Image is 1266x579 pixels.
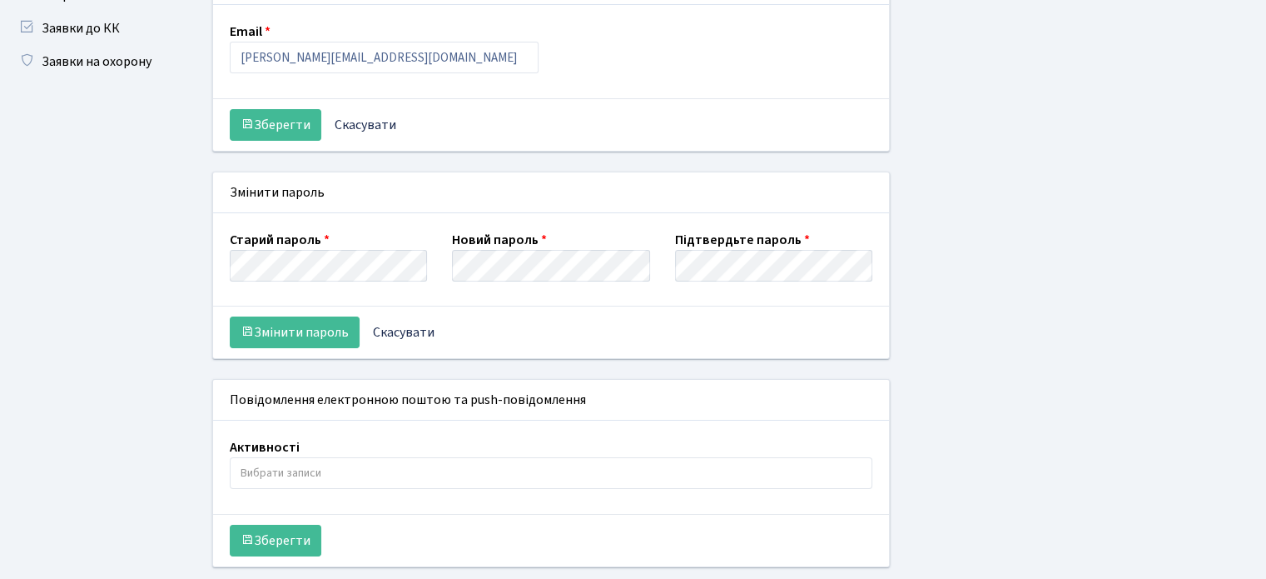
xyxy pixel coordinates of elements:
label: Старий пароль [230,230,330,250]
a: Скасувати [362,317,445,348]
label: Підтвердьте пароль [675,230,810,250]
label: Email [230,22,271,42]
a: Заявки на охорону [8,45,175,78]
button: Зберегти [230,109,321,141]
label: Новий пароль [452,230,547,250]
a: Заявки до КК [8,12,175,45]
div: Повідомлення електронною поштою та push-повідомлення [213,380,889,421]
button: Зберегти [230,525,321,557]
label: Активності [230,437,300,457]
button: Змінити пароль [230,317,360,348]
input: Вибрати записи [231,458,872,488]
a: Скасувати [324,109,407,141]
div: Змінити пароль [213,172,889,213]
